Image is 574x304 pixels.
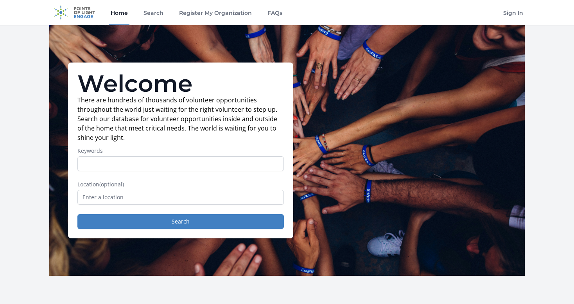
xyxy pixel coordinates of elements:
[99,181,124,188] span: (optional)
[77,147,284,155] label: Keywords
[77,72,284,95] h1: Welcome
[77,181,284,188] label: Location
[77,95,284,142] p: There are hundreds of thousands of volunteer opportunities throughout the world just waiting for ...
[77,214,284,229] button: Search
[77,190,284,205] input: Enter a location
